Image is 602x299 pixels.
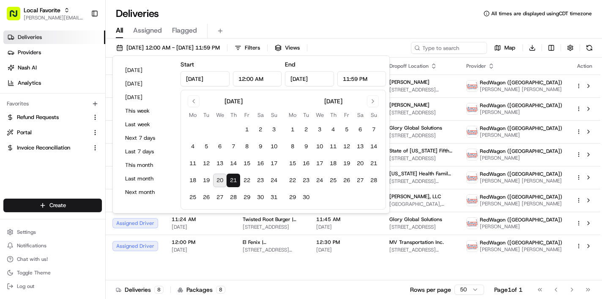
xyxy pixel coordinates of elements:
[17,155,24,161] img: 1736555255976-a54dd68f-1ca7-489b-9aae-adbdc363a1c4
[286,174,299,187] button: 22
[389,224,453,230] span: [STREET_ADDRESS]
[172,25,197,36] span: Flagged
[267,123,281,136] button: 3
[7,129,88,136] a: Portal
[144,83,154,94] button: Start new chat
[3,141,102,155] button: Invoice Reconciliation
[240,111,254,119] th: Friday
[245,44,260,52] span: Filters
[576,63,594,69] div: Action
[68,186,139,201] a: 💻API Documentation
[367,95,379,107] button: Go to next month
[233,71,282,86] input: Time
[467,218,478,229] img: time_to_eat_nevada_logo
[299,157,313,170] button: 16
[116,7,159,20] h1: Deliveries
[316,246,376,253] span: [DATE]
[504,44,515,52] span: Map
[3,76,105,90] a: Analytics
[389,132,453,139] span: [STREET_ADDRESS]
[353,140,367,153] button: 13
[285,71,334,86] input: Date
[316,224,376,230] span: [DATE]
[285,44,300,52] span: Views
[285,61,295,68] label: End
[367,111,380,119] th: Sunday
[480,171,562,177] span: RedWagon ([GEOGRAPHIC_DATA])
[480,239,562,246] span: RedWagon ([GEOGRAPHIC_DATA])
[353,174,367,187] button: 27
[231,42,264,54] button: Filters
[299,191,313,204] button: 30
[389,246,453,253] span: [STREET_ADDRESS][PERSON_NAME]
[17,189,65,198] span: Knowledge Base
[467,126,478,137] img: time_to_eat_nevada_logo
[154,286,164,293] div: 8
[389,170,453,177] span: [US_STATE] Health Family Care
[480,216,562,223] span: RedWagon ([GEOGRAPHIC_DATA])
[480,148,562,155] span: RedWagon ([GEOGRAPHIC_DATA])
[121,159,172,171] button: This month
[340,123,353,136] button: 5
[116,285,164,294] div: Deliveries
[316,216,376,223] span: 11:45 AM
[75,154,92,161] span: [DATE]
[467,149,478,160] img: time_to_eat_nevada_logo
[227,157,240,170] button: 14
[121,186,172,198] button: Next month
[200,157,213,170] button: 12
[480,102,562,109] span: RedWagon ([GEOGRAPHIC_DATA])
[466,63,486,69] span: Provider
[172,224,229,230] span: [DATE]
[389,125,442,131] span: Glory Global Solutions
[316,239,376,246] span: 12:30 PM
[213,157,227,170] button: 13
[490,42,519,54] button: Map
[3,226,102,238] button: Settings
[186,191,200,204] button: 25
[389,178,453,185] span: [STREET_ADDRESS][PERSON_NAME]
[299,111,313,119] th: Tuesday
[267,174,281,187] button: 24
[200,111,213,119] th: Tuesday
[480,155,562,161] span: [PERSON_NAME]
[480,177,562,184] span: [PERSON_NAME] [PERSON_NAME]
[26,131,90,138] span: Wisdom [PERSON_NAME]
[3,126,102,139] button: Portal
[200,174,213,187] button: 19
[227,191,240,204] button: 28
[367,174,380,187] button: 28
[7,144,88,152] a: Invoice Reconciliation
[186,111,200,119] th: Monday
[80,189,136,198] span: API Documentation
[299,140,313,153] button: 9
[8,123,22,140] img: Wisdom Oko
[131,108,154,119] button: See all
[286,191,299,204] button: 29
[126,44,220,52] span: [DATE] 12:00 AM - [DATE] 11:59 PM
[240,140,254,153] button: 8
[172,216,229,223] span: 11:24 AM
[70,154,73,161] span: •
[243,216,303,223] span: Twisted Root Burger | Carrollton
[71,190,78,197] div: 💻
[3,97,102,111] div: Favorites
[480,125,562,132] span: RedWagon ([GEOGRAPHIC_DATA])
[254,140,267,153] button: 9
[121,78,172,90] button: [DATE]
[299,123,313,136] button: 2
[480,79,562,86] span: RedWagon ([GEOGRAPHIC_DATA])
[243,246,303,253] span: [STREET_ADDRESS][PERSON_NAME]
[49,202,66,209] span: Create
[24,14,84,21] button: [PERSON_NAME][EMAIL_ADDRESS][DOMAIN_NAME]
[267,191,281,204] button: 31
[494,285,523,294] div: Page 1 of 1
[286,157,299,170] button: 15
[17,242,47,249] span: Notifications
[254,111,267,119] th: Saturday
[240,157,254,170] button: 15
[216,286,225,293] div: 8
[24,6,60,14] button: Local Favorite
[240,191,254,204] button: 29
[267,140,281,153] button: 10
